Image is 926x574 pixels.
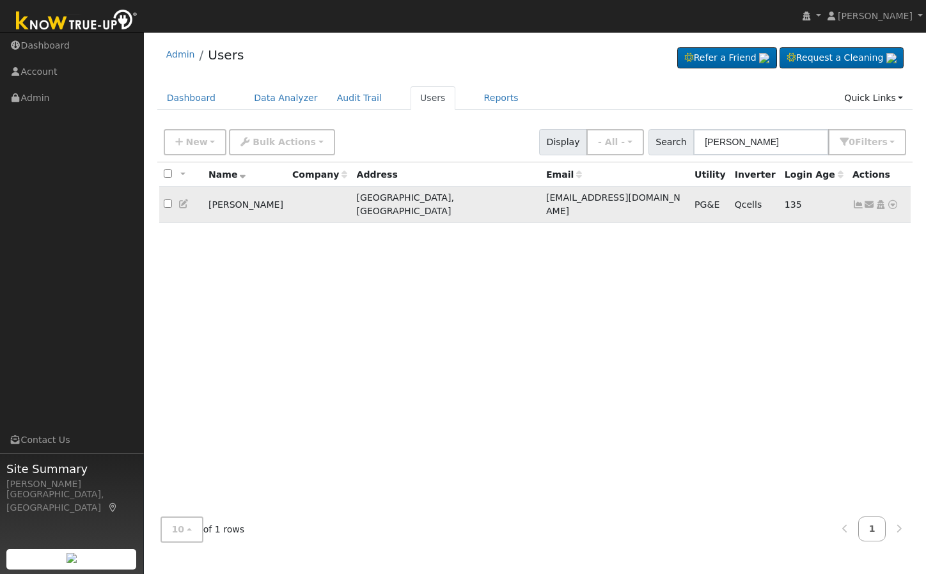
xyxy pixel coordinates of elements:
[6,460,137,477] span: Site Summary
[208,47,244,63] a: Users
[204,187,288,223] td: [PERSON_NAME]
[475,86,528,110] a: Reports
[107,502,119,513] a: Map
[411,86,455,110] a: Users
[161,516,203,543] button: 10
[327,86,391,110] a: Audit Trail
[677,47,777,69] a: Refer a Friend
[694,168,726,182] div: Utility
[539,129,587,155] span: Display
[780,47,904,69] a: Request a Cleaning
[67,553,77,563] img: retrieve
[785,169,844,180] span: Days since last login
[887,198,899,212] a: Other actions
[546,192,680,216] span: [EMAIL_ADDRESS][DOMAIN_NAME]
[6,488,137,515] div: [GEOGRAPHIC_DATA], [GEOGRAPHIC_DATA]
[253,137,316,147] span: Bulk Actions
[882,137,887,147] span: s
[864,198,875,212] a: ucancallmetrent@gmail.com
[694,199,719,210] span: PG&E
[852,168,906,182] div: Actions
[886,53,897,63] img: retrieve
[835,86,913,110] a: Quick Links
[357,168,537,182] div: Address
[6,477,137,491] div: [PERSON_NAME]
[292,169,347,180] span: Company name
[735,199,762,210] span: Qcells
[838,11,913,21] span: [PERSON_NAME]
[546,169,582,180] span: Email
[858,516,886,541] a: 1
[166,49,195,59] a: Admin
[828,129,906,155] button: 0Filters
[759,53,769,63] img: retrieve
[352,187,541,223] td: [GEOGRAPHIC_DATA], [GEOGRAPHIC_DATA]
[785,199,802,210] span: 04/03/2025 6:32:33 PM
[244,86,327,110] a: Data Analyzer
[855,137,888,147] span: Filter
[648,129,694,155] span: Search
[875,199,886,210] a: Login As
[586,129,644,155] button: - All -
[735,168,776,182] div: Inverter
[693,129,829,155] input: Search
[161,516,245,543] span: of 1 rows
[172,524,185,534] span: 10
[10,7,144,36] img: Know True-Up
[178,199,190,209] a: Edit User
[229,129,334,155] button: Bulk Actions
[164,129,227,155] button: New
[852,199,864,210] a: Show Graph
[185,137,207,147] span: New
[157,86,226,110] a: Dashboard
[208,169,246,180] span: Name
